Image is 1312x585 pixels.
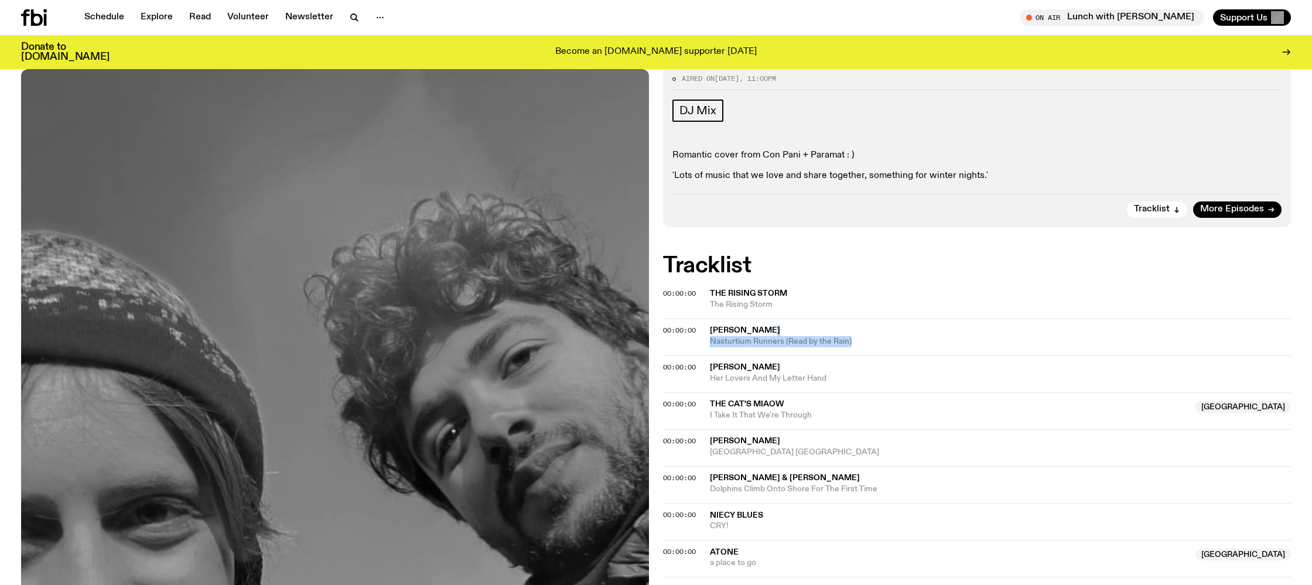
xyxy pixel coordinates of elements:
[1213,9,1291,26] button: Support Us
[220,9,276,26] a: Volunteer
[710,521,1291,532] span: CRY!
[663,255,1291,276] h2: Tracklist
[710,336,1291,347] span: Nasturtium Runners (Read by the Rain)
[710,474,860,482] span: [PERSON_NAME] & [PERSON_NAME]
[679,104,716,117] span: DJ Mix
[663,364,696,371] button: 00:00:00
[710,373,1291,384] span: Her Lovers And My Letter Hand
[1200,205,1264,214] span: More Episodes
[555,47,757,57] p: Become an [DOMAIN_NAME] supporter [DATE]
[663,289,696,298] span: 00:00:00
[710,400,784,408] span: The Cat's Miaow
[663,327,696,334] button: 00:00:00
[663,399,696,409] span: 00:00:00
[663,475,696,481] button: 00:00:00
[663,436,696,446] span: 00:00:00
[1193,201,1282,218] a: More Episodes
[21,42,110,62] h3: Donate to [DOMAIN_NAME]
[77,9,131,26] a: Schedule
[710,437,780,445] span: [PERSON_NAME]
[710,447,1291,458] span: [GEOGRAPHIC_DATA] [GEOGRAPHIC_DATA]
[710,326,780,334] span: [PERSON_NAME]
[710,289,787,297] span: The Rising Storm
[715,74,739,83] span: [DATE]
[710,511,763,519] span: Niecy Blues
[663,512,696,518] button: 00:00:00
[182,9,218,26] a: Read
[672,170,1282,182] p: 'Lots of music that we love and share together, something for winter nights.'
[710,557,1188,569] span: a place to go
[672,100,723,122] a: DJ Mix
[663,401,696,408] button: 00:00:00
[1195,549,1291,560] span: [GEOGRAPHIC_DATA]
[1195,401,1291,413] span: [GEOGRAPHIC_DATA]
[663,290,696,297] button: 00:00:00
[1127,201,1187,218] button: Tracklist
[1134,205,1170,214] span: Tracklist
[672,150,1282,161] p: Romantic cover from Con Pani + Paramat : )
[710,410,1188,421] span: I Take It That We're Through
[710,548,739,556] span: Atone
[663,326,696,335] span: 00:00:00
[710,363,780,371] span: [PERSON_NAME]
[1020,9,1204,26] button: On AirLunch with [PERSON_NAME]
[278,9,340,26] a: Newsletter
[663,510,696,519] span: 00:00:00
[710,484,1291,495] span: Dolphins Climb Onto Shore For The First Time
[663,438,696,444] button: 00:00:00
[739,74,776,83] span: , 11:00pm
[134,9,180,26] a: Explore
[663,362,696,372] span: 00:00:00
[663,549,696,555] button: 00:00:00
[663,473,696,483] span: 00:00:00
[1220,12,1267,23] span: Support Us
[710,299,1291,310] span: The Rising Storm
[663,547,696,556] span: 00:00:00
[682,74,715,83] span: Aired on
